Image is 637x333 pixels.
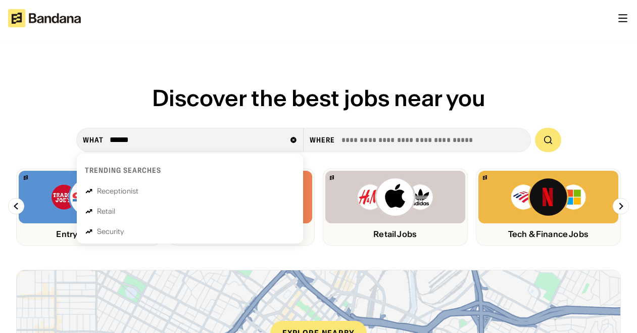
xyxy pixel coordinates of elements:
div: Retail [97,208,116,215]
img: Bank of America, Netflix, Microsoft logos [510,177,586,217]
div: Entry Level Jobs [19,229,159,239]
img: Right Arrow [613,198,629,214]
img: Bandana logo [24,175,28,180]
img: Trader Joe’s, Costco, Target logos [51,177,127,217]
div: Receptionist [97,187,139,195]
div: Where [310,135,335,145]
img: Bandana logo [330,175,334,180]
img: H&M, Apply, Adidas logos [357,177,433,217]
div: Trending searches [85,166,162,175]
span: Discover the best jobs near you [152,84,485,112]
a: Bandana logoBank of America, Netflix, Microsoft logosTech & Finance Jobs [476,168,621,246]
div: Security [97,228,125,235]
img: Bandana logotype [8,9,81,27]
a: Bandana logoH&M, Apply, Adidas logosRetail Jobs [323,168,468,246]
div: Retail Jobs [325,229,465,239]
img: Left Arrow [8,198,24,214]
img: Bandana logo [483,175,487,180]
div: Tech & Finance Jobs [478,229,618,239]
div: what [83,135,104,145]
